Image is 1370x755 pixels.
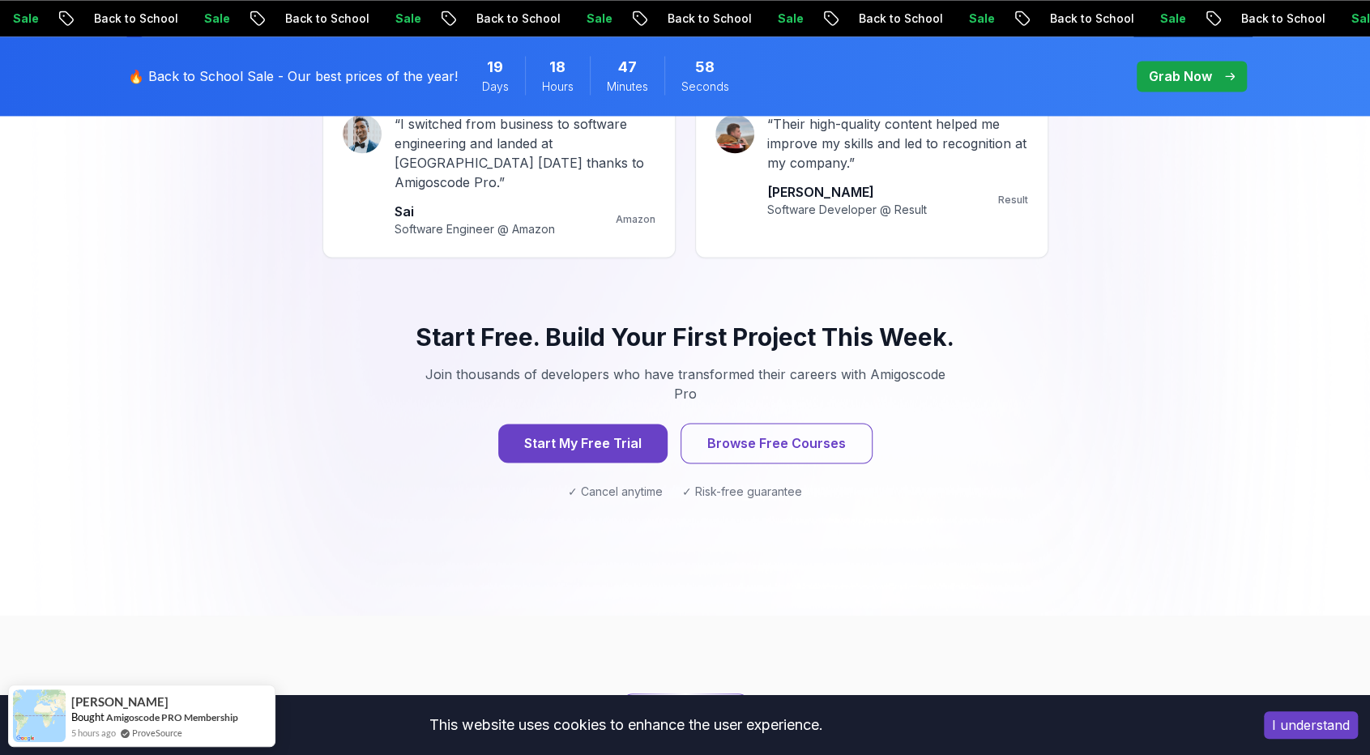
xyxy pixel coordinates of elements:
[482,79,509,95] span: Days
[343,114,382,153] img: Sai
[843,11,954,27] p: Back to School
[361,322,1009,352] h3: Start Free. Build Your First Project This Week.
[767,182,927,202] p: [PERSON_NAME]
[498,424,668,463] button: Start My Free Trial
[542,79,574,95] span: Hours
[762,11,814,27] p: Sale
[1226,11,1336,27] p: Back to School
[681,423,873,463] button: Browse Free Courses
[681,79,729,95] span: Seconds
[380,11,432,27] p: Sale
[607,79,648,95] span: Minutes
[79,11,189,27] p: Back to School
[71,710,105,723] span: Bought
[998,194,1028,207] p: Result
[12,707,1240,743] div: This website uses cookies to enhance the user experience.
[395,114,655,192] p: “ I switched from business to software engineering and landed at [GEOGRAPHIC_DATA] [DATE] thanks ...
[767,202,927,218] p: Software Developer @ Result
[13,689,66,742] img: provesource social proof notification image
[618,56,637,79] span: 47 Minutes
[954,11,1005,27] p: Sale
[71,695,169,709] span: [PERSON_NAME]
[1264,711,1358,739] button: Accept cookies
[695,56,715,79] span: 58 Seconds
[549,56,565,79] span: 18 Hours
[487,56,503,79] span: 19 Days
[71,726,116,740] span: 5 hours ago
[652,11,762,27] p: Back to School
[571,11,623,27] p: Sale
[128,66,458,86] p: 🔥 Back to School Sale - Our best prices of the year!
[189,11,241,27] p: Sale
[395,202,555,221] p: Sai
[1145,11,1197,27] p: Sale
[682,483,802,499] span: ✓ Risk-free guarantee
[767,114,1028,173] p: “ Their high-quality content helped me improve my skills and led to recognition at my company. ”
[1035,11,1145,27] p: Back to School
[132,726,182,740] a: ProveSource
[106,711,238,723] a: Amigoscode PRO Membership
[1149,66,1212,86] p: Grab Now
[395,221,555,237] p: Software Engineer @ Amazon
[616,213,655,226] p: Amazon
[461,11,571,27] p: Back to School
[413,365,958,403] p: Join thousands of developers who have transformed their careers with Amigoscode Pro
[270,11,380,27] p: Back to School
[715,114,754,153] img: Amir
[568,483,663,499] span: ✓ Cancel anytime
